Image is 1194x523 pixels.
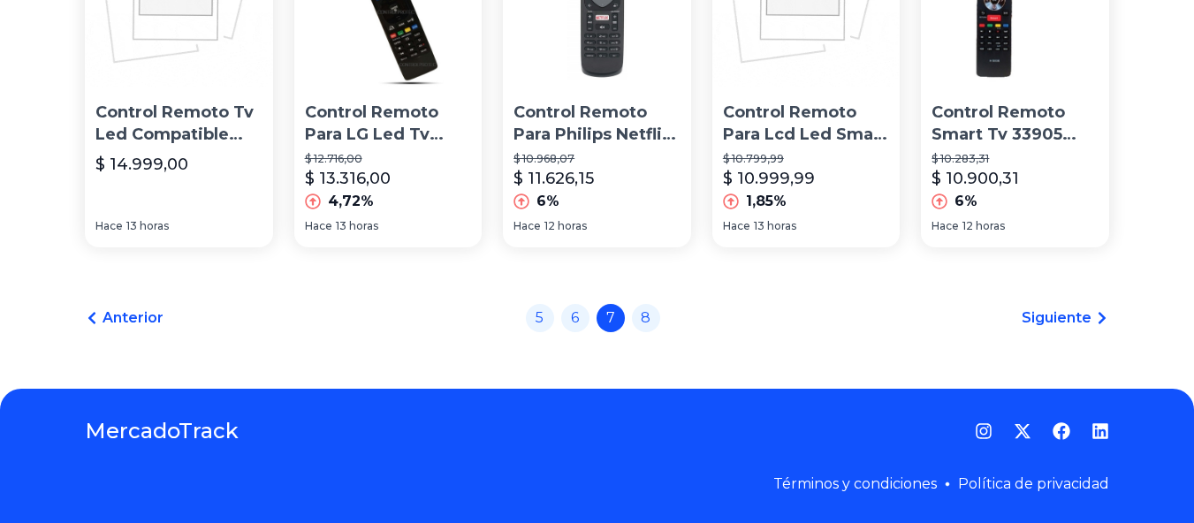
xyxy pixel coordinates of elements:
span: Hace [723,219,750,233]
a: 5 [526,304,554,332]
span: 13 horas [336,219,378,233]
span: Hace [513,219,541,233]
p: $ 10.900,31 [932,166,1019,191]
p: $ 12.716,00 [305,152,472,166]
p: Control Remoto Para Lcd Led Smart Tv Sony Netflix Lcd-434 [723,102,890,146]
a: 8 [632,304,660,332]
p: 1,85% [746,191,787,212]
p: $ 10.999,99 [723,166,815,191]
a: Siguiente [1022,307,1109,329]
span: 12 horas [962,219,1005,233]
a: Anterior [85,307,164,329]
p: 6% [954,191,977,212]
span: Hace [95,219,123,233]
span: 13 horas [754,219,796,233]
a: Facebook [1053,422,1070,440]
p: 4,72% [328,191,374,212]
p: $ 10.283,31 [932,152,1099,166]
p: $ 10.968,07 [513,152,681,166]
a: MercadoTrack [85,417,239,445]
p: $ 14.999,00 [95,152,188,177]
span: Anterior [103,307,164,329]
p: $ 11.626,15 [513,166,594,191]
a: 6 [561,304,589,332]
p: Control Remoto Tv Led Compatible Smart LG 3822 [PERSON_NAME] [95,102,262,146]
p: $ 13.316,00 [305,166,391,191]
p: 6% [536,191,559,212]
a: Términos y condiciones [773,475,937,492]
a: Política de privacidad [958,475,1109,492]
span: Hace [305,219,332,233]
span: 13 horas [126,219,169,233]
p: $ 10.799,99 [723,152,890,166]
p: Control Remoto Para Philips Netflix Smart 4k 5000 6000 Tv Led 3d [513,102,681,146]
span: 12 horas [544,219,587,233]
span: Siguiente [1022,307,1091,329]
p: Control Remoto Para LG Led Tv Smart 3d Akb73275620 Home [305,102,472,146]
p: Control Remoto Smart Tv 33905 Bgh Jvc Noblex Sanyo Hisense [932,102,1099,146]
span: Hace [932,219,959,233]
a: Twitter [1014,422,1031,440]
a: LinkedIn [1091,422,1109,440]
a: Instagram [975,422,992,440]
